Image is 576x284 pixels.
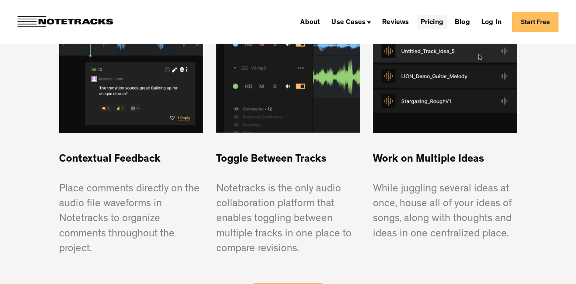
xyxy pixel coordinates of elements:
[478,15,505,29] a: Log In
[373,155,484,165] span: Work on Multiple Ideas ‍
[59,155,161,165] span: Contextual Feedback ‍
[216,152,360,257] p: Notetracks is the only audio collaboration platform that enables toggling between multiple tracks...
[216,155,327,165] span: Toggle Between Tracks ‍
[328,15,374,29] div: Use Cases
[373,152,517,242] p: While juggling several ideas at once, house all of your ideas of songs, along with thoughts and i...
[379,15,412,29] a: Reviews
[59,152,203,257] p: Place comments directly on the audio file waveforms in Notetracks to organize comments throughout...
[417,15,447,29] a: Pricing
[331,19,365,26] div: Use Cases
[297,15,323,29] a: About
[512,12,558,32] a: Start Free
[451,15,474,29] a: Blog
